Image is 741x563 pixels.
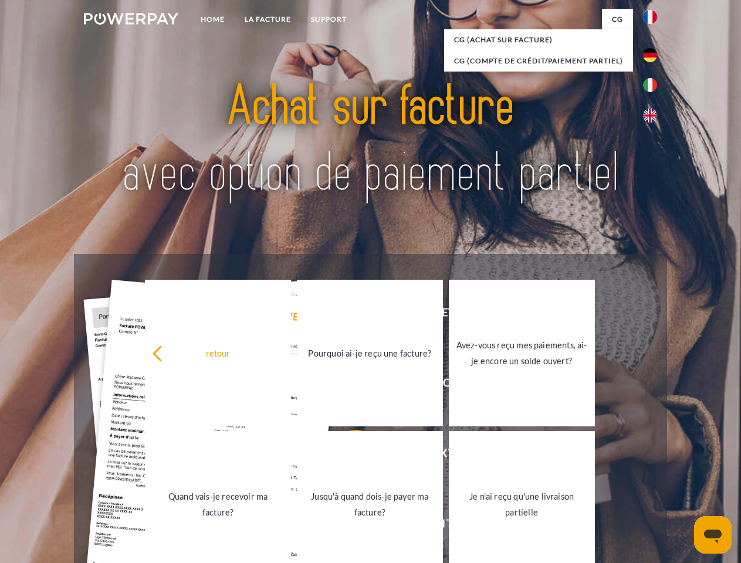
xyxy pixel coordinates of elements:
div: Je n'ai reçu qu'une livraison partielle [456,489,588,520]
img: de [643,48,657,62]
img: en [643,108,657,123]
div: retour [152,345,284,361]
a: Support [301,9,357,30]
div: Jusqu'à quand dois-je payer ma facture? [304,489,436,520]
img: fr [643,10,657,24]
img: it [643,78,657,92]
a: Avez-vous reçu mes paiements, ai-je encore un solde ouvert? [449,280,595,426]
a: Home [191,9,235,30]
img: logo-powerpay-white.svg [84,13,178,25]
div: Avez-vous reçu mes paiements, ai-je encore un solde ouvert? [456,337,588,369]
div: Pourquoi ai-je reçu une facture? [304,345,436,361]
iframe: Bouton de lancement de la fenêtre de messagerie [694,516,732,554]
div: Quand vais-je recevoir ma facture? [152,489,284,520]
a: CG [602,9,633,30]
img: title-powerpay_fr.svg [112,56,629,225]
a: LA FACTURE [235,9,301,30]
a: CG (achat sur facture) [444,29,633,50]
a: CG (Compte de crédit/paiement partiel) [444,50,633,72]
